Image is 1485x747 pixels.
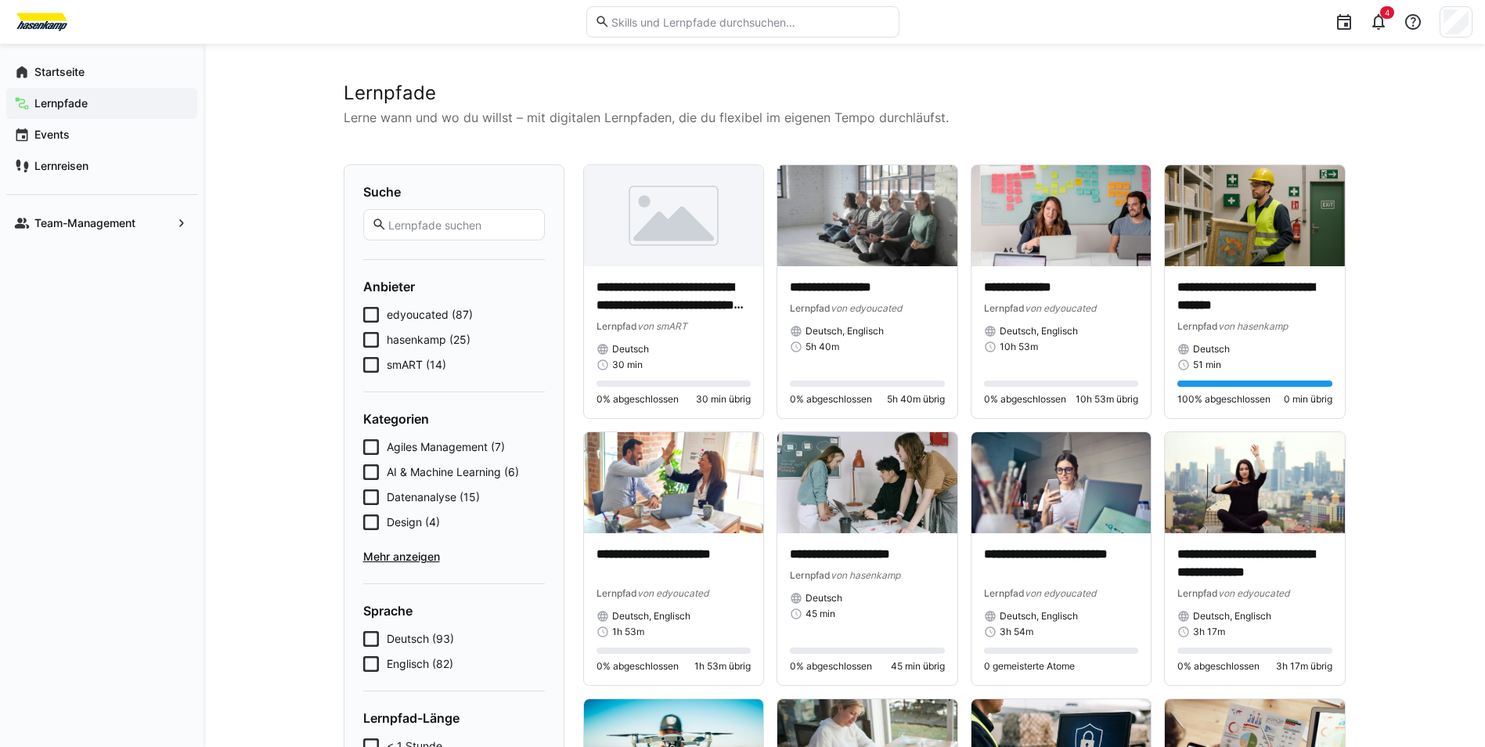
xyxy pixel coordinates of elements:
[597,320,637,332] span: Lernpfad
[363,710,545,726] h4: Lernpfad-Länge
[637,320,687,332] span: von smART
[1165,432,1345,533] img: image
[1076,393,1138,406] span: 10h 53m übrig
[1177,320,1218,332] span: Lernpfad
[597,587,637,599] span: Lernpfad
[610,15,890,29] input: Skills und Lernpfade durchsuchen…
[363,411,545,427] h4: Kategorien
[363,184,545,200] h4: Suche
[363,279,545,294] h4: Anbieter
[831,302,902,314] span: von edyoucated
[696,393,751,406] span: 30 min übrig
[1177,393,1271,406] span: 100% abgeschlossen
[387,464,519,480] span: AI & Machine Learning (6)
[971,165,1152,266] img: image
[1177,587,1218,599] span: Lernpfad
[597,393,679,406] span: 0% abgeschlossen
[1000,610,1078,622] span: Deutsch, Englisch
[612,626,644,638] span: 1h 53m
[387,357,446,373] span: smART (14)
[584,165,764,266] img: image
[1177,660,1260,673] span: 0% abgeschlossen
[1193,626,1225,638] span: 3h 17m
[363,603,545,619] h4: Sprache
[597,660,679,673] span: 0% abgeschlossen
[1193,343,1230,355] span: Deutsch
[790,393,872,406] span: 0% abgeschlossen
[694,660,751,673] span: 1h 53m übrig
[363,549,545,565] span: Mehr anzeigen
[1284,393,1332,406] span: 0 min übrig
[344,81,1346,105] h2: Lernpfade
[1025,302,1096,314] span: von edyoucated
[1165,165,1345,266] img: image
[344,108,1346,127] p: Lerne wann und wo du willst – mit digitalen Lernpfaden, die du flexibel im eigenen Tempo durchläu...
[806,341,839,353] span: 5h 40m
[1025,587,1096,599] span: von edyoucated
[790,660,872,673] span: 0% abgeschlossen
[387,631,454,647] span: Deutsch (93)
[387,439,505,455] span: Agiles Management (7)
[612,610,690,622] span: Deutsch, Englisch
[584,432,764,533] img: image
[984,587,1025,599] span: Lernpfad
[984,660,1075,673] span: 0 gemeisterte Atome
[984,393,1066,406] span: 0% abgeschlossen
[777,432,957,533] img: image
[387,332,470,348] span: hasenkamp (25)
[1000,325,1078,337] span: Deutsch, Englisch
[612,343,649,355] span: Deutsch
[612,359,643,371] span: 30 min
[387,218,535,232] input: Lernpfade suchen
[387,489,480,505] span: Datenanalyse (15)
[1000,341,1038,353] span: 10h 53m
[891,660,945,673] span: 45 min übrig
[984,302,1025,314] span: Lernpfad
[387,307,473,323] span: edyoucated (87)
[1385,8,1389,17] span: 4
[1193,359,1221,371] span: 51 min
[887,393,945,406] span: 5h 40m übrig
[790,302,831,314] span: Lernpfad
[790,569,831,581] span: Lernpfad
[777,165,957,266] img: image
[806,325,884,337] span: Deutsch, Englisch
[1193,610,1271,622] span: Deutsch, Englisch
[971,432,1152,533] img: image
[387,656,453,672] span: Englisch (82)
[1276,660,1332,673] span: 3h 17m übrig
[806,592,842,604] span: Deutsch
[831,569,900,581] span: von hasenkamp
[806,608,835,620] span: 45 min
[637,587,708,599] span: von edyoucated
[1218,320,1288,332] span: von hasenkamp
[1000,626,1033,638] span: 3h 54m
[1218,587,1289,599] span: von edyoucated
[387,514,440,530] span: Design (4)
